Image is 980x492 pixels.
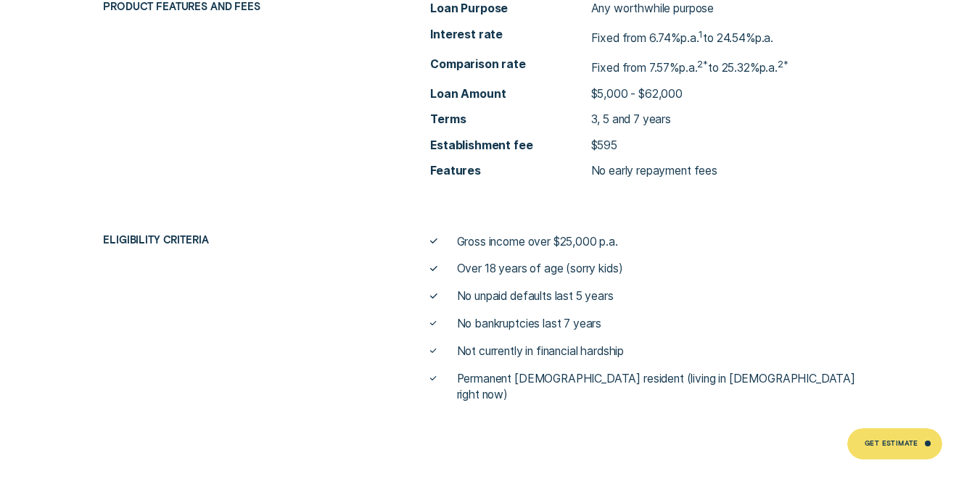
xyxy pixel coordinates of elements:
[457,343,624,359] span: Not currently in financial hardship
[679,61,697,75] span: Per Annum
[430,27,590,42] span: Interest rate
[591,57,788,76] p: Fixed from 7.57% to 25.32%
[591,163,717,178] p: No early repayment fees
[847,428,942,459] a: Get Estimate
[430,57,590,72] span: Comparison rate
[680,31,699,45] span: p.a.
[591,86,683,101] p: $5,000 - $62,000
[591,27,774,46] p: Fixed from 6.74% to 24.54%
[457,288,614,304] span: No unpaid defaults last 5 years
[457,234,618,249] span: Gross income over $25,000 p.a.
[679,61,697,75] span: p.a.
[759,61,778,75] span: p.a.
[457,371,877,402] span: Permanent [DEMOGRAPHIC_DATA] resident (living in [DEMOGRAPHIC_DATA] right now)
[591,112,671,127] p: 3, 5 and 7 years
[430,112,590,127] span: Terms
[699,28,703,40] sup: 1
[430,138,590,153] span: Establishment fee
[97,234,359,246] div: Eligibility criteria
[430,86,590,101] span: Loan Amount
[430,163,590,178] span: Features
[591,138,617,153] p: $595
[680,31,699,45] span: Per Annum
[430,1,590,16] span: Loan Purpose
[759,61,778,75] span: Per Annum
[755,31,773,45] span: Per Annum
[591,1,715,16] p: Any worthwhile purpose
[457,316,602,331] span: No bankruptcies last 7 years
[755,31,773,45] span: p.a.
[97,1,359,13] div: Product features and fees
[457,261,623,276] span: Over 18 years of age (sorry kids)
